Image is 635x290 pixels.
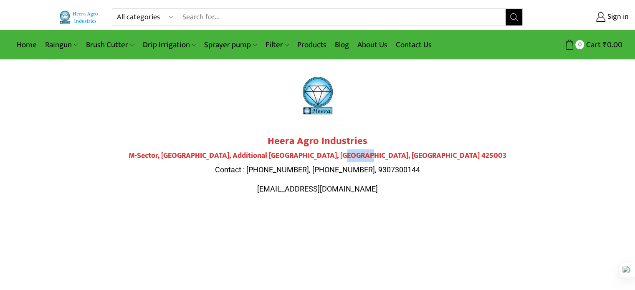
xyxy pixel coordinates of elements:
[13,35,41,55] a: Home
[575,40,584,49] span: 0
[257,184,378,193] span: [EMAIL_ADDRESS][DOMAIN_NAME]
[200,35,261,55] a: Sprayer pump
[139,35,200,55] a: Drip Irrigation
[178,9,506,25] input: Search for...
[535,10,629,25] a: Sign in
[82,35,138,55] a: Brush Cutter
[603,38,607,51] span: ₹
[286,64,349,127] img: heera-logo-1000
[506,9,522,25] button: Search button
[331,35,353,55] a: Blog
[293,35,331,55] a: Products
[41,35,82,55] a: Raingun
[392,35,436,55] a: Contact Us
[531,37,622,53] a: 0 Cart ₹0.00
[84,151,552,161] h4: M-Sector, [GEOGRAPHIC_DATA], Additional [GEOGRAPHIC_DATA], [GEOGRAPHIC_DATA], [GEOGRAPHIC_DATA] 4...
[353,35,392,55] a: About Us
[215,165,420,174] span: Contact : [PHONE_NUMBER], [PHONE_NUMBER], 9307300144
[268,133,367,149] strong: Heera Agro Industries
[261,35,293,55] a: Filter
[605,12,629,23] span: Sign in
[603,38,622,51] bdi: 0.00
[584,39,601,50] span: Cart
